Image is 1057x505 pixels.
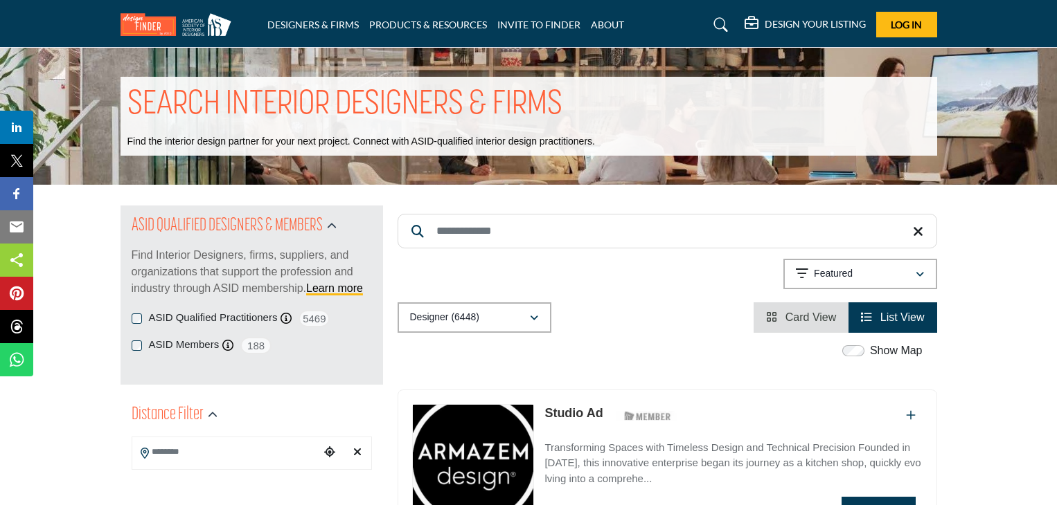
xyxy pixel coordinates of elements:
[849,302,936,333] li: List View
[616,407,679,425] img: ASID Members Badge Icon
[544,406,603,420] a: Studio Ad
[766,311,836,323] a: View Card
[240,337,272,354] span: 188
[369,19,487,30] a: PRODUCTS & RESOURCES
[132,313,142,324] input: ASID Qualified Practitioners checkbox
[544,432,922,487] a: Transforming Spaces with Timeless Design and Technical Precision Founded in [DATE], this innovati...
[544,404,603,423] p: Studio Ad
[783,259,937,289] button: Featured
[754,302,849,333] li: Card View
[870,342,923,359] label: Show Map
[880,311,925,323] span: List View
[410,311,479,324] p: Designer (6448)
[891,19,922,30] span: Log In
[319,438,340,468] div: Choose your current location
[347,438,368,468] div: Clear search location
[876,12,937,37] button: Log In
[700,14,737,36] a: Search
[132,439,319,466] input: Search Location
[814,267,853,281] p: Featured
[149,337,220,353] label: ASID Members
[132,214,323,239] h2: ASID QUALIFIED DESIGNERS & MEMBERS
[132,247,372,297] p: Find Interior Designers, firms, suppliers, and organizations that support the profession and indu...
[132,403,204,428] h2: Distance Filter
[398,302,551,333] button: Designer (6448)
[906,410,916,421] a: Add To List
[497,19,580,30] a: INVITE TO FINDER
[127,135,595,149] p: Find the interior design partner for your next project. Connect with ASID-qualified interior desi...
[121,13,238,36] img: Site Logo
[591,19,624,30] a: ABOUT
[149,310,278,326] label: ASID Qualified Practitioners
[861,311,924,323] a: View List
[544,440,922,487] p: Transforming Spaces with Timeless Design and Technical Precision Founded in [DATE], this innovati...
[306,282,363,294] a: Learn more
[398,214,937,248] input: Search Keyword
[785,311,837,323] span: Card View
[127,84,562,127] h1: SEARCH INTERIOR DESIGNERS & FIRMS
[132,340,142,351] input: ASID Members checkbox
[765,18,866,30] h5: DESIGN YOUR LISTING
[745,17,866,33] div: DESIGN YOUR LISTING
[267,19,359,30] a: DESIGNERS & FIRMS
[299,310,330,327] span: 5469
